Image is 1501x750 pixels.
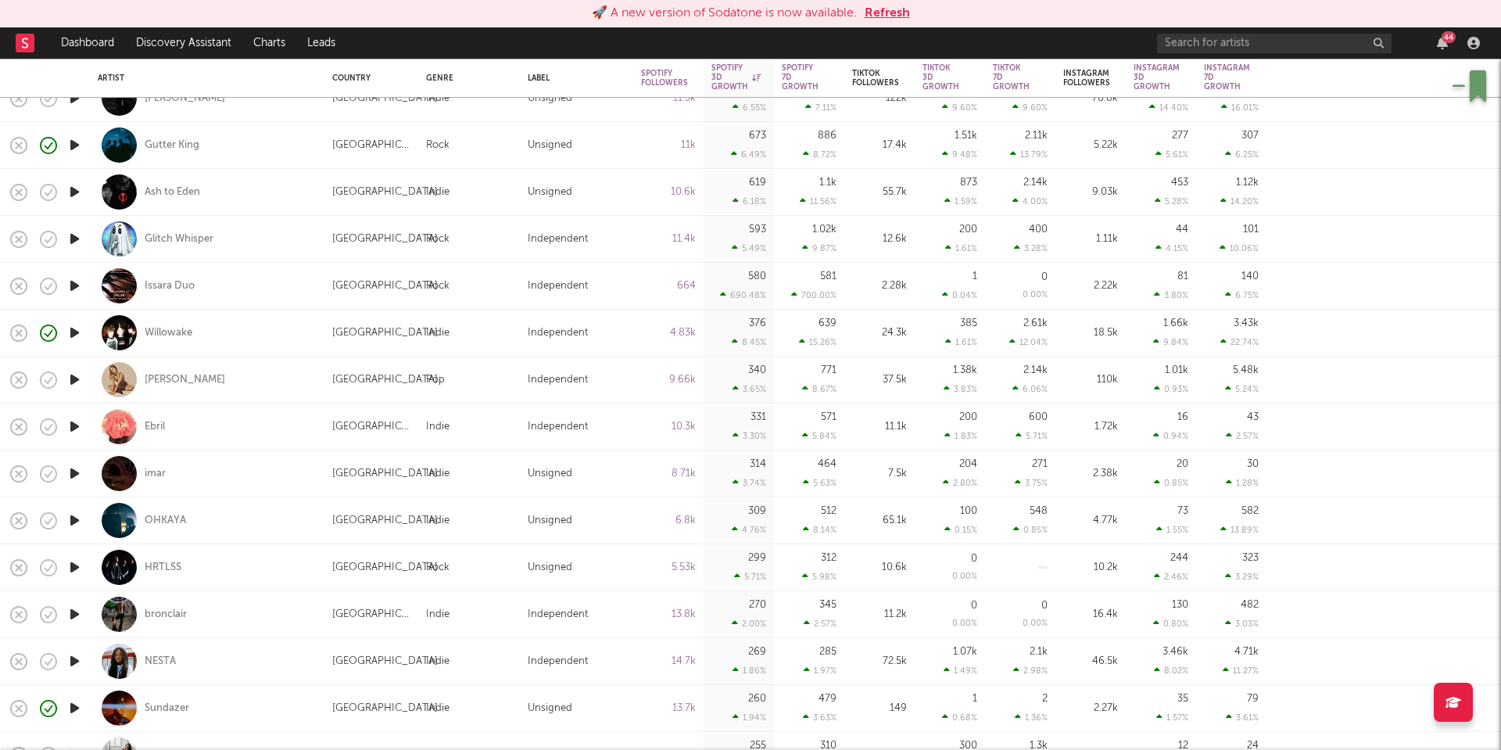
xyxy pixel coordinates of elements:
[749,131,766,141] div: 673
[960,506,977,516] div: 100
[711,63,761,92] div: Spotify 3D Growth
[1016,431,1048,441] div: 5.71 %
[1063,418,1118,436] div: 1.72k
[749,178,766,188] div: 619
[332,699,438,718] div: [GEOGRAPHIC_DATA]
[973,271,977,282] div: 1
[820,271,836,282] div: 581
[1236,178,1259,188] div: 1.12k
[818,131,836,141] div: 886
[641,652,696,671] div: 14.7k
[804,619,836,629] div: 2.57 %
[971,554,977,564] div: 0
[641,371,696,389] div: 9.66k
[734,572,766,582] div: 5.71 %
[942,102,977,113] div: 9.60 %
[733,666,766,676] div: 1.86 %
[145,232,213,246] a: Glitch Whisper
[1165,365,1188,375] div: 1.01k
[641,465,696,483] div: 8.71k
[641,183,696,202] div: 10.6k
[528,183,572,202] div: Unsigned
[426,277,450,296] div: Rock
[50,27,125,59] a: Dashboard
[1247,412,1259,422] div: 43
[942,290,977,300] div: 0.04 %
[145,608,187,622] div: bronclair
[296,27,346,59] a: Leads
[732,619,766,629] div: 2.00 %
[145,326,192,340] a: Willowake
[852,511,907,530] div: 65.1k
[1042,694,1048,704] div: 2
[1177,271,1188,282] div: 81
[1226,712,1259,723] div: 3.61 %
[748,553,766,563] div: 299
[1226,431,1259,441] div: 2.57 %
[1225,384,1259,394] div: 5.24 %
[332,465,438,483] div: [GEOGRAPHIC_DATA]
[426,699,450,718] div: Indie
[748,506,766,516] div: 309
[960,318,977,328] div: 385
[145,92,225,106] div: [PERSON_NAME]
[528,89,572,108] div: Unsigned
[641,89,696,108] div: 11.3k
[242,27,296,59] a: Charts
[1155,243,1188,253] div: 4.15 %
[1023,318,1048,328] div: 2.61k
[145,702,189,716] a: Sundazer
[733,478,766,488] div: 3.74 %
[528,277,588,296] div: Independent
[145,420,165,434] a: Ebril
[1063,511,1118,530] div: 4.77k
[802,431,836,441] div: 5.84 %
[733,431,766,441] div: 3.30 %
[1156,712,1188,723] div: 1.57 %
[1063,558,1118,577] div: 10.2k
[733,712,766,723] div: 1.94 %
[973,694,977,704] div: 1
[1009,337,1048,347] div: 12.04 %
[802,243,836,253] div: 9.87 %
[800,196,836,206] div: 11.56 %
[145,467,166,481] a: imar
[805,102,836,113] div: 7.11 %
[1015,478,1048,488] div: 3.75 %
[1030,647,1048,657] div: 2.1k
[1063,183,1118,202] div: 9.03k
[803,149,836,160] div: 8.72 %
[720,290,766,300] div: 690.48 %
[332,230,438,249] div: [GEOGRAPHIC_DATA]
[332,511,438,530] div: [GEOGRAPHIC_DATA]
[922,63,959,92] div: Tiktok 3D Growth
[821,506,836,516] div: 512
[1241,600,1259,610] div: 482
[1012,196,1048,206] div: 4.00 %
[1029,412,1048,422] div: 600
[944,525,977,535] div: 0.15 %
[1063,136,1118,155] div: 5.22k
[528,652,588,671] div: Independent
[145,185,200,199] div: Ash to Eden
[1155,149,1188,160] div: 5.61 %
[1063,89,1118,108] div: 76.8k
[819,600,836,610] div: 345
[1153,337,1188,347] div: 9.84 %
[944,431,977,441] div: 1.83 %
[852,371,907,389] div: 37.5k
[641,605,696,624] div: 13.8k
[1063,699,1118,718] div: 2.27k
[145,514,186,528] div: OHKAYA
[426,652,450,671] div: Indie
[1029,224,1048,235] div: 400
[1015,712,1048,723] div: 1.36 %
[1063,230,1118,249] div: 1.11k
[1014,243,1048,253] div: 3.28 %
[426,605,450,624] div: Indie
[592,4,857,23] div: 🚀 A new version of Sodatone is now available.
[852,69,899,88] div: Tiktok Followers
[791,290,836,300] div: 700.00 %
